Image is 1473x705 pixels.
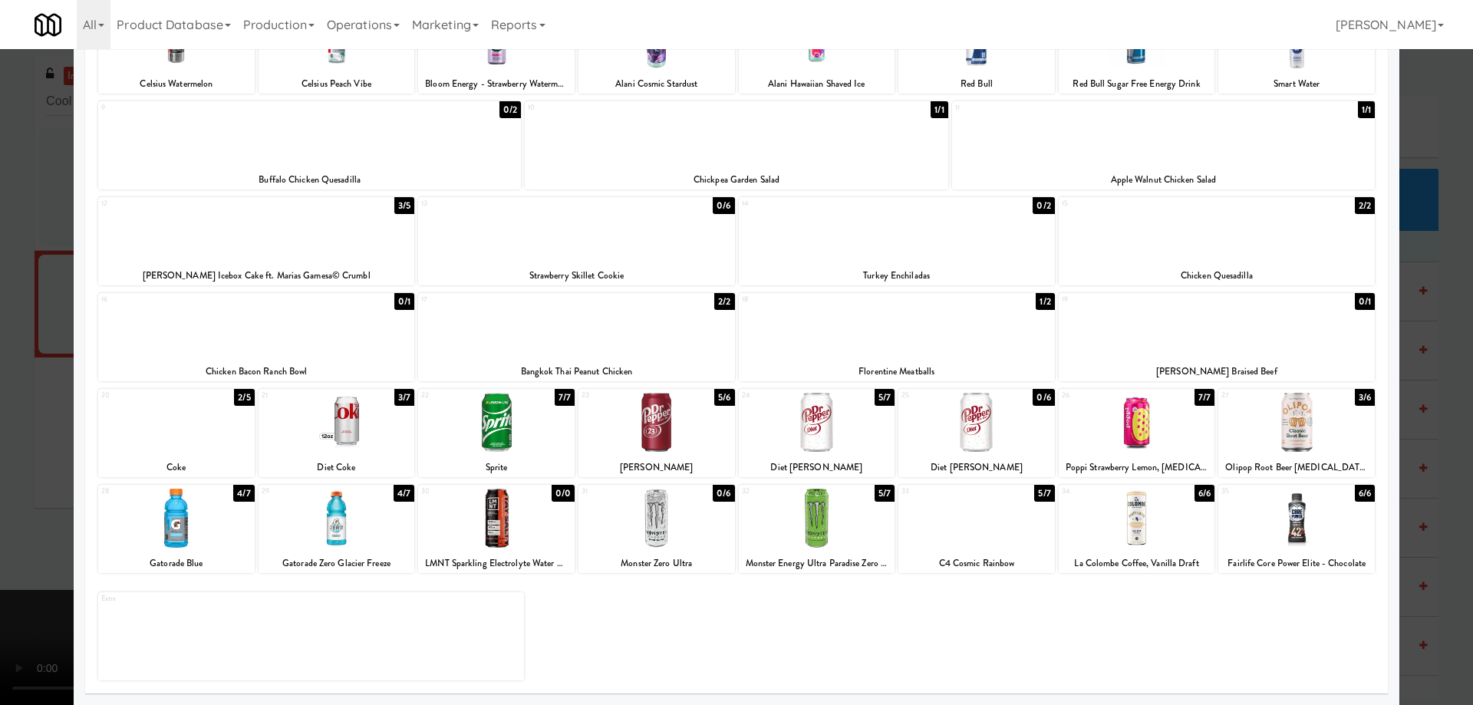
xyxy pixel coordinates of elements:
[421,389,496,402] div: 22
[741,74,893,94] div: Alani Hawaiian Shaved Ice
[1059,362,1375,381] div: [PERSON_NAME] Braised Beef
[98,458,255,477] div: Coke
[901,389,977,402] div: 25
[1221,458,1372,477] div: Olipop Root Beer [MEDICAL_DATA] Soda
[1062,389,1137,402] div: 26
[1355,485,1375,502] div: 6/6
[578,554,735,573] div: Monster Zero Ultra
[101,458,252,477] div: Coke
[1218,485,1375,573] div: 356/6Fairlife Core Power Elite - Chocolate
[713,197,734,214] div: 0/6
[261,458,413,477] div: Diet Coke
[898,485,1055,573] div: 335/7C4 Cosmic Rainbow
[1034,485,1054,502] div: 5/7
[259,458,415,477] div: Diet Coke
[499,101,521,118] div: 0/2
[741,266,1053,285] div: Turkey Enchiladas
[898,458,1055,477] div: Diet [PERSON_NAME]
[101,197,256,210] div: 12
[875,485,895,502] div: 5/7
[394,197,414,214] div: 3/5
[741,554,893,573] div: Monster Energy Ultra Paradise Zero Sugar
[741,458,893,477] div: Diet [PERSON_NAME]
[420,266,732,285] div: Strawberry Skillet Cookie
[233,485,254,502] div: 4/7
[898,5,1055,94] div: 67/7Red Bull
[1059,74,1215,94] div: Red Bull Sugar Free Energy Drink
[1355,293,1375,310] div: 0/1
[1195,389,1214,406] div: 7/7
[394,293,414,310] div: 0/1
[418,197,734,285] div: 130/6Strawberry Skillet Cookie
[418,485,575,573] div: 300/0LMNT Sparkling Electrolyte Water Watermelon
[101,554,252,573] div: Gatorade Blue
[739,554,895,573] div: Monster Energy Ultra Paradise Zero Sugar
[98,101,521,189] div: 90/2Buffalo Chicken Quesadilla
[955,101,1164,114] div: 11
[418,554,575,573] div: LMNT Sparkling Electrolyte Water Watermelon
[101,101,310,114] div: 9
[582,485,657,498] div: 31
[98,170,521,189] div: Buffalo Chicken Quesadilla
[261,554,413,573] div: Gatorade Zero Glacier Freeze
[261,74,413,94] div: Celsius Peach Vibe
[418,74,575,94] div: Bloom Energy - Strawberry Watermelon
[901,458,1053,477] div: Diet [PERSON_NAME]
[578,458,735,477] div: [PERSON_NAME]
[418,458,575,477] div: Sprite
[578,74,735,94] div: Alani Cosmic Stardust
[582,389,657,402] div: 23
[421,197,576,210] div: 13
[418,362,734,381] div: Bangkok Thai Peanut Chicken
[1059,389,1215,477] div: 267/7Poppi Strawberry Lemon, [MEDICAL_DATA] Soda
[714,389,734,406] div: 5/6
[394,389,414,406] div: 3/7
[98,5,255,94] div: 15/7Celsius Watermelon
[1221,554,1372,573] div: Fairlife Core Power Elite - Chocolate
[421,485,496,498] div: 30
[931,101,947,118] div: 1/1
[954,170,1372,189] div: Apple Walnut Chicken Salad
[101,485,176,498] div: 28
[1218,389,1375,477] div: 273/6Olipop Root Beer [MEDICAL_DATA] Soda
[739,197,1055,285] div: 140/2Turkey Enchiladas
[420,458,572,477] div: Sprite
[578,485,735,573] div: 310/6Monster Zero Ultra
[1061,458,1213,477] div: Poppi Strawberry Lemon, [MEDICAL_DATA] Soda
[1059,266,1375,285] div: Chicken Quesadilla
[581,554,733,573] div: Monster Zero Ultra
[1221,74,1372,94] div: Smart Water
[901,485,977,498] div: 33
[259,554,415,573] div: Gatorade Zero Glacier Freeze
[1218,74,1375,94] div: Smart Water
[98,293,414,381] div: 160/1Chicken Bacon Ranch Bowl
[875,389,895,406] div: 5/7
[98,197,414,285] div: 123/5[PERSON_NAME] Icebox Cake ft. Marias Gamesa© Crumbl
[739,458,895,477] div: Diet [PERSON_NAME]
[742,389,817,402] div: 24
[418,293,734,381] div: 172/2Bangkok Thai Peanut Chicken
[1062,485,1137,498] div: 34
[1059,293,1375,381] div: 190/1[PERSON_NAME] Braised Beef
[1218,5,1375,94] div: 84/5Smart Water
[259,5,415,94] div: 22/6Celsius Peach Vibe
[101,170,519,189] div: Buffalo Chicken Quesadilla
[259,485,415,573] div: 294/7Gatorade Zero Glacier Freeze
[1061,362,1372,381] div: [PERSON_NAME] Braised Beef
[1061,266,1372,285] div: Chicken Quesadilla
[581,74,733,94] div: Alani Cosmic Stardust
[739,293,1055,381] div: 181/2Florentine Meatballs
[1221,389,1297,402] div: 27
[555,389,575,406] div: 7/7
[1355,389,1375,406] div: 3/6
[35,12,61,38] img: Micromart
[1059,5,1215,94] div: 77/7Red Bull Sugar Free Energy Drink
[101,293,256,306] div: 16
[418,266,734,285] div: Strawberry Skillet Cookie
[581,458,733,477] div: [PERSON_NAME]
[1218,458,1375,477] div: Olipop Root Beer [MEDICAL_DATA] Soda
[234,389,254,406] div: 2/5
[421,293,576,306] div: 17
[98,554,255,573] div: Gatorade Blue
[1221,485,1297,498] div: 35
